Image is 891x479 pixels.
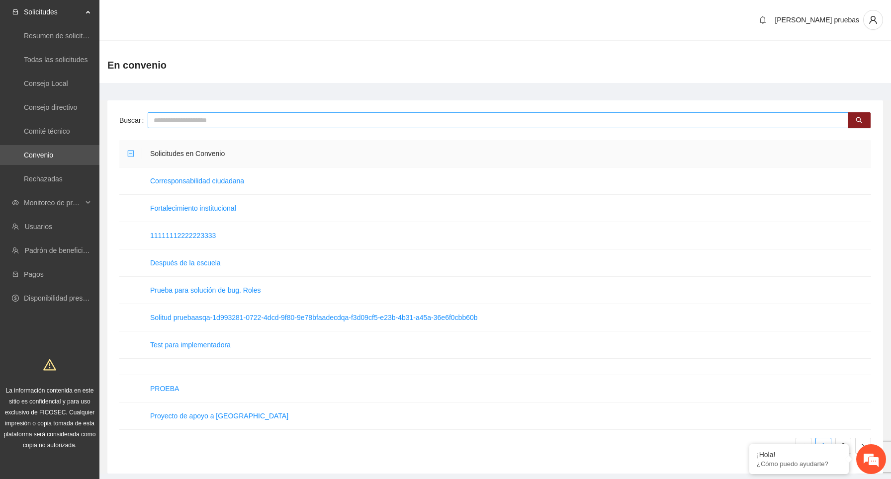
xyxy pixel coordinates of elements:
p: ¿Cómo puedo ayudarte? [757,460,841,468]
a: 11111112222223333 [150,232,216,239]
span: Solicitudes [24,2,83,22]
label: Buscar [119,112,148,128]
span: right [860,443,866,449]
span: inbox [12,8,19,15]
div: Chatee con nosotros ahora [52,51,167,64]
li: Previous Page [796,438,811,454]
a: Comité técnico [24,127,70,135]
a: Usuarios [25,223,52,231]
span: Estamos en línea. [58,133,137,233]
span: warning [43,358,56,371]
li: 2 [835,438,851,454]
button: search [848,112,871,128]
a: Proyecto de apoyo a [GEOGRAPHIC_DATA] [150,412,288,420]
div: ¡Hola! [757,451,841,459]
span: user [864,15,883,24]
span: bell [755,16,770,24]
span: left [801,443,806,449]
a: Prueba para solución de bug. Roles [150,286,261,294]
span: eye [12,199,19,206]
a: Corresponsabilidad ciudadana [150,177,244,185]
span: [PERSON_NAME] pruebas [775,16,859,24]
button: bell [755,12,771,28]
a: Solitud pruebaasqa-1d993281-0722-4dcd-9f80-9e78bfaadecdqa-f3d09cf5-e23b-4b31-a45a-36e6f0cbb60b [150,314,478,321]
a: Fortalecimiento institucional [150,204,236,212]
li: Next Page [855,438,871,454]
div: Minimizar ventana de chat en vivo [163,5,187,29]
a: Todas las solicitudes [24,56,88,64]
a: 1 [816,438,831,453]
a: Disponibilidad presupuestal [24,294,109,302]
a: Convenio [24,151,53,159]
a: Resumen de solicitudes por aprobar [24,32,136,40]
span: minus-square [127,150,134,157]
span: En convenio [107,57,167,73]
button: user [863,10,883,30]
a: Pagos [24,270,44,278]
button: left [796,438,811,454]
a: Después de la escuela [150,259,221,267]
a: Padrón de beneficiarios [25,246,98,254]
th: Solicitudes en Convenio [142,140,871,167]
span: search [856,117,863,125]
a: Consejo Local [24,80,68,87]
a: Consejo directivo [24,103,77,111]
a: Test para implementadora [150,341,231,349]
textarea: Escriba su mensaje y pulse “Intro” [5,271,189,306]
a: 2 [836,438,851,453]
span: Monitoreo de proyectos [24,193,83,213]
button: right [855,438,871,454]
a: PROEBA [150,385,179,393]
span: La información contenida en este sitio es confidencial y para uso exclusivo de FICOSEC. Cualquier... [4,387,96,449]
li: 1 [815,438,831,454]
a: Rechazadas [24,175,63,183]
